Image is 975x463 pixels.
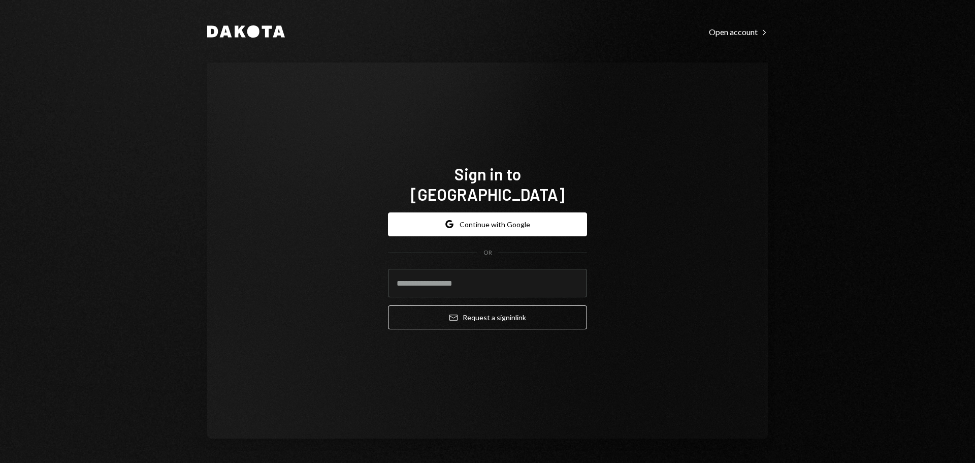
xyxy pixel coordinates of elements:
div: OR [483,249,492,257]
h1: Sign in to [GEOGRAPHIC_DATA] [388,164,587,204]
button: Request a signinlink [388,305,587,329]
button: Continue with Google [388,212,587,236]
div: Open account [709,27,768,37]
a: Open account [709,26,768,37]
